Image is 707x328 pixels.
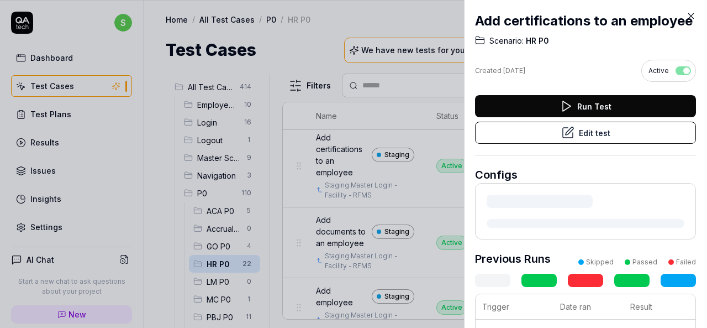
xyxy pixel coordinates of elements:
[475,122,696,144] button: Edit test
[475,66,525,76] div: Created
[475,251,551,267] h3: Previous Runs
[503,66,525,75] time: [DATE]
[524,35,549,46] span: HR P0
[553,294,623,320] th: Date ran
[586,257,614,267] div: Skipped
[475,11,696,31] h2: Add certifications to an employee
[476,294,553,320] th: Trigger
[632,257,657,267] div: Passed
[624,294,695,320] th: Result
[648,66,669,76] span: Active
[489,35,524,46] span: Scenario:
[676,257,696,267] div: Failed
[475,166,696,183] h3: Configs
[475,95,696,117] button: Run Test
